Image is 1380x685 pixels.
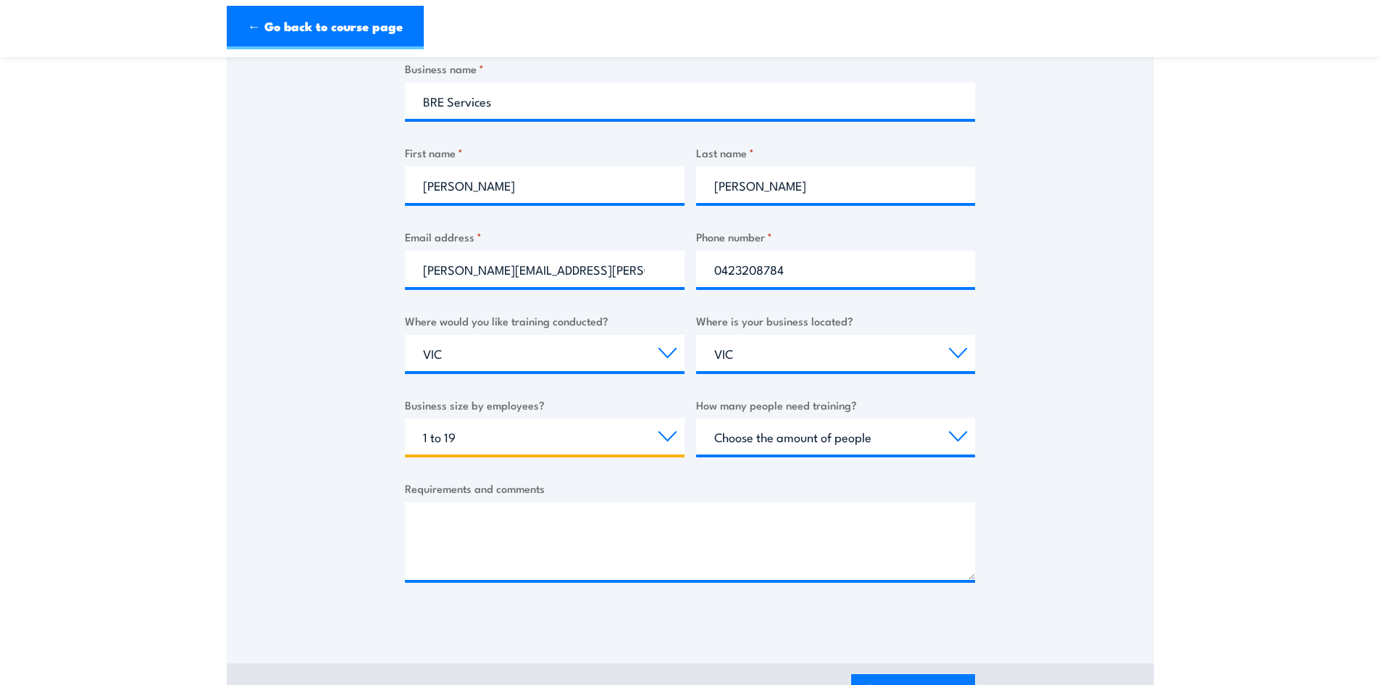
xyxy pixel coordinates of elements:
label: Phone number [696,228,976,245]
label: Requirements and comments [405,480,975,497]
label: Email address [405,228,685,245]
label: Business name [405,60,975,77]
label: How many people need training? [696,397,976,413]
a: ← Go back to course page [227,6,424,49]
label: Business size by employees? [405,397,685,413]
label: Last name [696,144,976,161]
label: Where is your business located? [696,312,976,329]
label: First name [405,144,685,161]
label: Where would you like training conducted? [405,312,685,329]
